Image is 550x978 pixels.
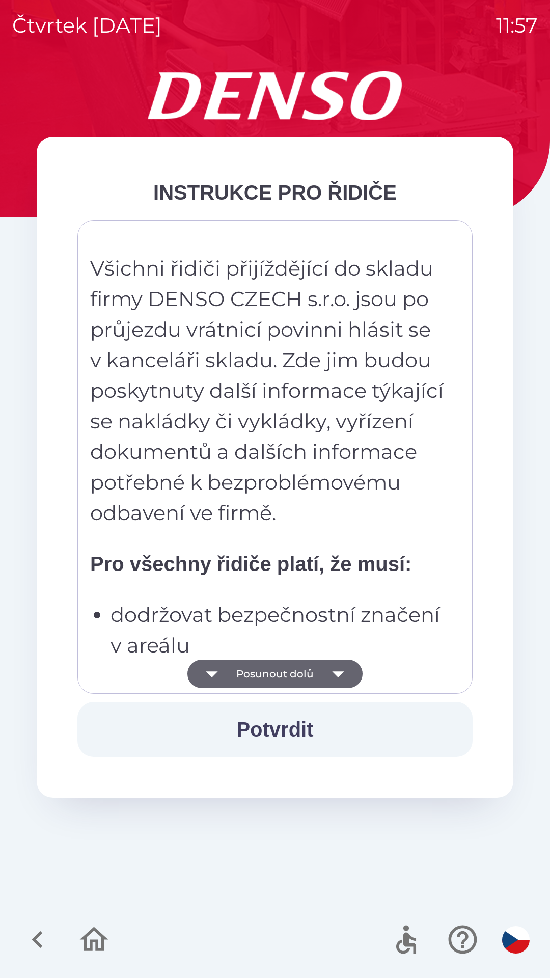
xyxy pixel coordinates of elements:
div: INSTRUKCE PRO ŘIDIČE [77,177,473,208]
p: dodržovat bezpečnostní značení v areálu [111,600,446,661]
img: cs flag [502,926,530,954]
button: Potvrdit [77,702,473,757]
p: 11:57 [496,10,538,41]
p: čtvrtek [DATE] [12,10,162,41]
p: Všichni řidiči přijíždějící do skladu firmy DENSO CZECH s.r.o. jsou po průjezdu vrátnicí povinni ... [90,253,446,528]
button: Posunout dolů [187,660,363,688]
img: Logo [37,71,513,120]
strong: Pro všechny řidiče platí, že musí: [90,553,411,575]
